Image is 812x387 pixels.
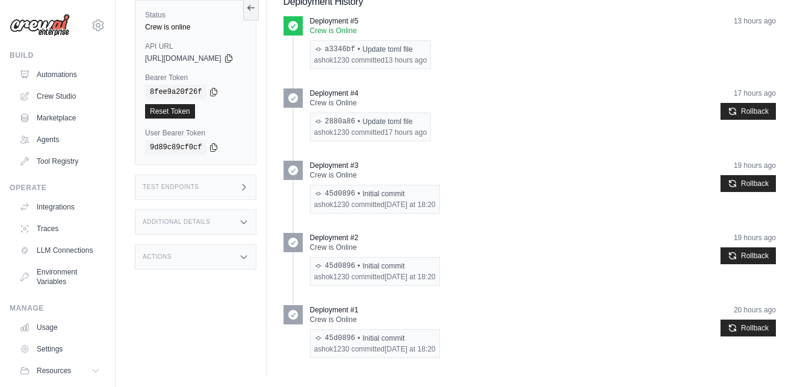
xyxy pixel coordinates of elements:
[14,262,105,291] a: Environment Variables
[385,273,436,281] time: September 2, 2025 at 18:20 IST
[310,26,431,36] p: Crew is Online
[14,361,105,380] button: Resources
[385,200,436,209] time: September 2, 2025 at 18:20 IST
[14,130,105,149] a: Agents
[145,54,222,63] span: [URL][DOMAIN_NAME]
[143,253,172,261] h3: Actions
[14,241,105,260] a: LLM Connections
[310,88,359,98] p: Deployment #4
[385,128,427,137] time: September 3, 2025 at 18:20 IST
[734,17,776,25] time: September 3, 2025 at 22:12 IST
[145,10,246,20] label: Status
[310,16,359,26] p: Deployment #5
[310,161,359,170] p: Deployment #3
[14,318,105,337] a: Usage
[314,200,436,209] div: ashok1230 committed
[143,218,210,226] h3: Additional Details
[310,305,359,315] p: Deployment #1
[145,42,246,51] label: API URL
[310,243,440,252] p: Crew is Online
[734,306,776,314] time: September 3, 2025 at 15:22 IST
[14,87,105,106] a: Crew Studio
[143,184,199,191] h3: Test Endpoints
[325,261,355,271] a: 45d0896
[358,117,360,126] span: •
[10,51,105,60] div: Build
[734,234,776,242] time: September 3, 2025 at 15:35 IST
[310,233,359,243] p: Deployment #2
[734,89,776,98] time: September 3, 2025 at 18:20 IST
[314,261,436,271] div: Initial commit
[721,247,776,264] button: Rollback
[314,117,427,126] div: Update toml file
[14,197,105,217] a: Integrations
[325,117,355,126] a: 2880a86
[358,333,360,343] span: •
[145,22,246,32] div: Crew is online
[325,333,355,343] a: 45d0896
[310,98,431,108] p: Crew is Online
[314,344,436,354] div: ashok1230 committed
[314,333,436,343] div: Initial commit
[385,56,427,64] time: September 3, 2025 at 22:12 IST
[721,320,776,336] button: Rollback
[14,108,105,128] a: Marketplace
[145,104,195,119] a: Reset Token
[314,128,427,137] div: ashok1230 committed
[10,14,70,37] img: Logo
[145,73,246,82] label: Bearer Token
[358,261,360,271] span: •
[145,128,246,138] label: User Bearer Token
[325,189,355,199] a: 45d0896
[10,303,105,313] div: Manage
[37,366,71,376] span: Resources
[734,161,776,170] time: September 3, 2025 at 15:44 IST
[10,183,105,193] div: Operate
[721,103,776,120] button: Rollback
[325,45,355,54] a: a3346bf
[721,175,776,192] button: Rollback
[358,45,360,54] span: •
[314,45,427,54] div: Update toml file
[314,55,427,65] div: ashok1230 committed
[310,170,440,180] p: Crew is Online
[310,315,440,324] p: Crew is Online
[14,339,105,359] a: Settings
[314,189,436,199] div: Initial commit
[14,219,105,238] a: Traces
[385,345,436,353] time: September 2, 2025 at 18:20 IST
[14,152,105,171] a: Tool Registry
[314,272,436,282] div: ashok1230 committed
[145,85,206,99] code: 8fee9a20f26f
[358,189,360,199] span: •
[14,65,105,84] a: Automations
[145,140,206,155] code: 9d89c89cf0cf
